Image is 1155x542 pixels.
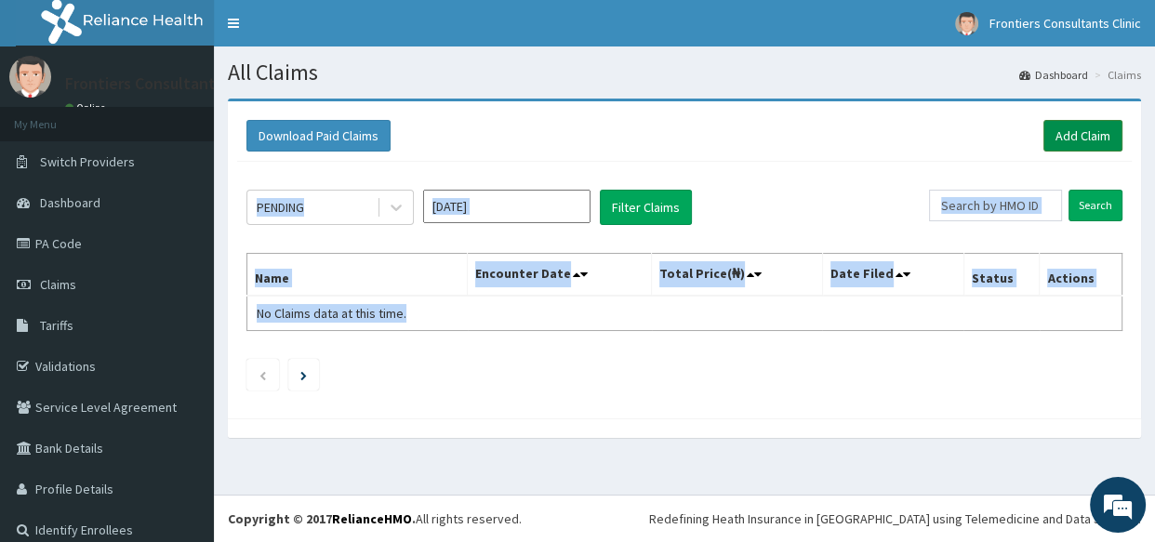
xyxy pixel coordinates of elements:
input: Select Month and Year [423,190,591,223]
th: Date Filed [822,254,963,297]
span: Switch Providers [40,153,135,170]
a: Next page [300,366,307,383]
th: Name [247,254,468,297]
span: Dashboard [40,194,100,211]
span: Frontiers Consultants Clinic [989,15,1141,32]
img: User Image [955,12,978,35]
span: Tariffs [40,317,73,334]
li: Claims [1090,67,1141,83]
a: RelianceHMO [332,510,412,527]
input: Search [1069,190,1122,221]
div: Redefining Heath Insurance in [GEOGRAPHIC_DATA] using Telemedicine and Data Science! [649,509,1141,528]
th: Total Price(₦) [652,254,823,297]
button: Download Paid Claims [246,120,391,152]
th: Status [963,254,1040,297]
span: No Claims data at this time. [257,305,406,322]
a: Online [65,101,110,114]
a: Previous page [259,366,267,383]
span: Claims [40,276,76,293]
a: Add Claim [1043,120,1122,152]
p: Frontiers Consultants Clinic [65,75,266,92]
footer: All rights reserved. [214,495,1155,542]
th: Encounter Date [468,254,652,297]
div: PENDING [257,198,304,217]
input: Search by HMO ID [929,190,1062,221]
strong: Copyright © 2017 . [228,510,416,527]
button: Filter Claims [600,190,692,225]
th: Actions [1040,254,1122,297]
h1: All Claims [228,60,1141,85]
img: User Image [9,56,51,98]
a: Dashboard [1019,67,1088,83]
